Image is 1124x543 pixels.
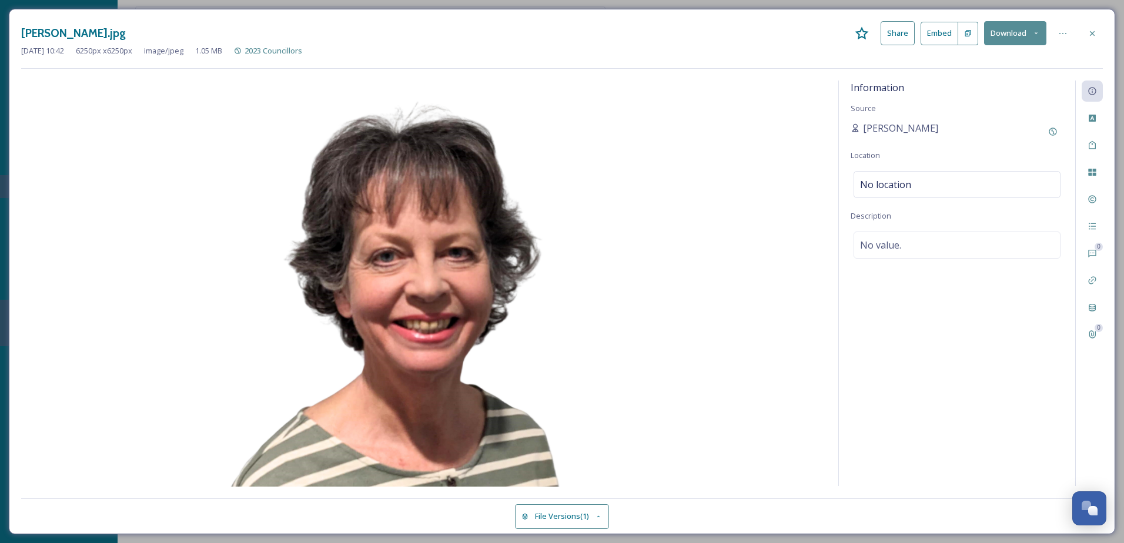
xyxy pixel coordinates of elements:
div: 0 [1095,324,1103,332]
button: Embed [921,22,958,45]
span: 6250 px x 6250 px [76,45,132,56]
span: 2023 Councillors [245,45,302,56]
span: 1.05 MB [195,45,222,56]
span: [PERSON_NAME] [863,121,938,135]
span: Information [851,81,904,94]
span: No location [860,177,911,192]
span: image/jpeg [144,45,183,56]
button: Download [984,21,1046,45]
img: Sarah%20Whitelock.jpg [21,83,827,489]
button: Share [881,21,915,45]
span: Description [851,210,891,221]
span: Source [851,103,876,113]
span: Location [851,150,880,160]
button: File Versions(1) [515,504,609,528]
h3: [PERSON_NAME].jpg [21,25,126,42]
div: 0 [1095,243,1103,251]
span: No value. [860,238,901,252]
span: [DATE] 10:42 [21,45,64,56]
button: Open Chat [1072,491,1106,525]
